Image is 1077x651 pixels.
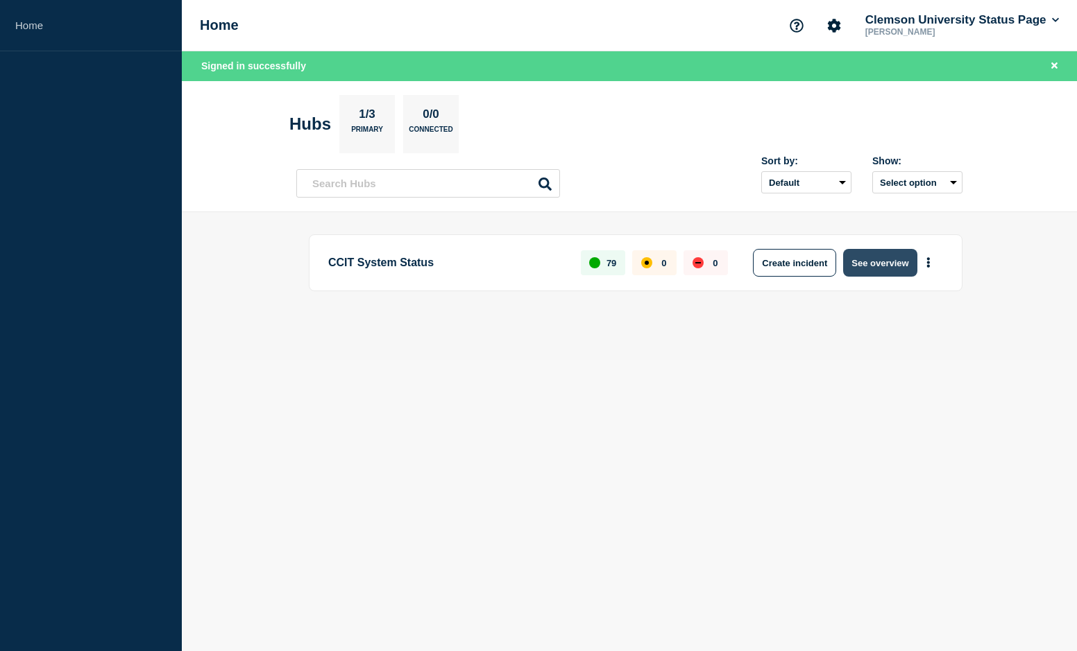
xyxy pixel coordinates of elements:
[872,171,962,193] button: Select option
[641,257,652,268] div: affected
[843,249,917,277] button: See overview
[761,171,851,193] select: Sort by
[863,13,1062,27] button: Clemson University Status Page
[872,155,962,166] div: Show:
[201,60,306,71] span: Signed in successfully
[409,125,452,140] p: Connected
[607,258,616,268] p: 79
[713,258,718,268] p: 0
[782,11,811,40] button: Support
[661,258,666,268] p: 0
[328,249,565,277] p: CCIT System Status
[820,11,849,40] button: Account settings
[354,107,381,125] p: 1/3
[761,155,851,166] div: Sort by:
[289,114,331,134] h2: Hubs
[296,169,560,198] input: Search Hubs
[863,27,1007,37] p: [PERSON_NAME]
[589,257,600,268] div: up
[200,17,239,33] h1: Home
[351,125,383,140] p: Primary
[418,107,445,125] p: 0/0
[1046,58,1063,74] button: Close banner
[753,249,836,277] button: Create incident
[919,250,938,276] button: More actions
[693,257,704,268] div: down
